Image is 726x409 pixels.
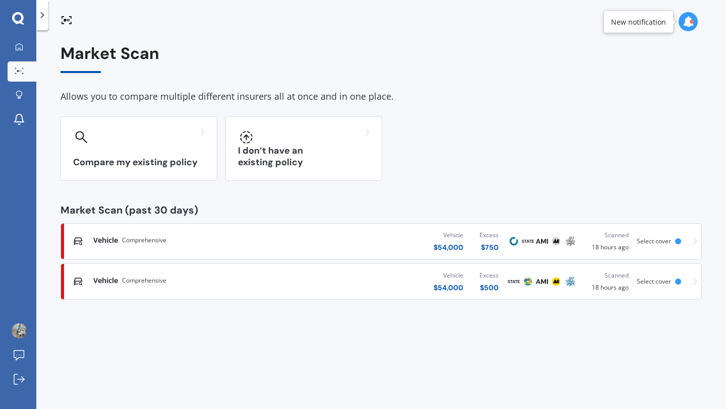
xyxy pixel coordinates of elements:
span: Vehicle [93,235,118,245]
a: VehicleComprehensiveVehicle$54,000Excess$500StateProtectaAMIAAAMPScanned18 hours agoSelect cover [60,263,702,300]
div: $ 750 [479,242,499,252]
div: Allows you to compare multiple different insurers all at once and in one place. [60,89,702,104]
span: Vehicle [93,276,118,286]
div: Market Scan (past 30 days) [60,205,702,215]
h3: Compare my existing policy [73,157,205,168]
img: AA [550,276,562,288]
span: Comprehensive [122,235,166,245]
div: Vehicle [434,270,463,281]
div: Scanned [585,270,629,281]
img: AMI [536,235,548,247]
div: Excess [479,270,499,281]
img: Cove [508,235,520,247]
span: Comprehensive [122,276,166,286]
img: ACg8ocKqwEYMr2UlHUe7dmrtmjzLDm5NWcTHL326M6FkpHeypLdaDIDoQg=s96-c [12,323,27,338]
img: AMP [564,276,576,288]
img: Protecta [522,276,534,288]
div: $ 54,000 [434,242,463,252]
a: VehicleComprehensiveVehicle$54,000Excess$750CoveStateAMIAAAMPScanned18 hours agoSelect cover [60,223,702,259]
div: $ 54,000 [434,283,463,293]
span: Select cover [637,237,671,245]
img: AA [550,235,562,247]
div: Vehicle [434,230,463,240]
div: $ 500 [479,283,499,293]
div: 18 hours ago [585,230,629,252]
div: Scanned [585,230,629,240]
span: Select cover [637,277,671,286]
div: Market Scan [60,44,702,73]
div: 18 hours ago [585,270,629,293]
img: AMI [536,276,548,288]
h3: I don’t have an existing policy [238,145,370,168]
div: New notification [611,17,666,27]
img: State [508,276,520,288]
img: AMP [564,235,576,247]
img: State [522,235,534,247]
div: Excess [479,230,499,240]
